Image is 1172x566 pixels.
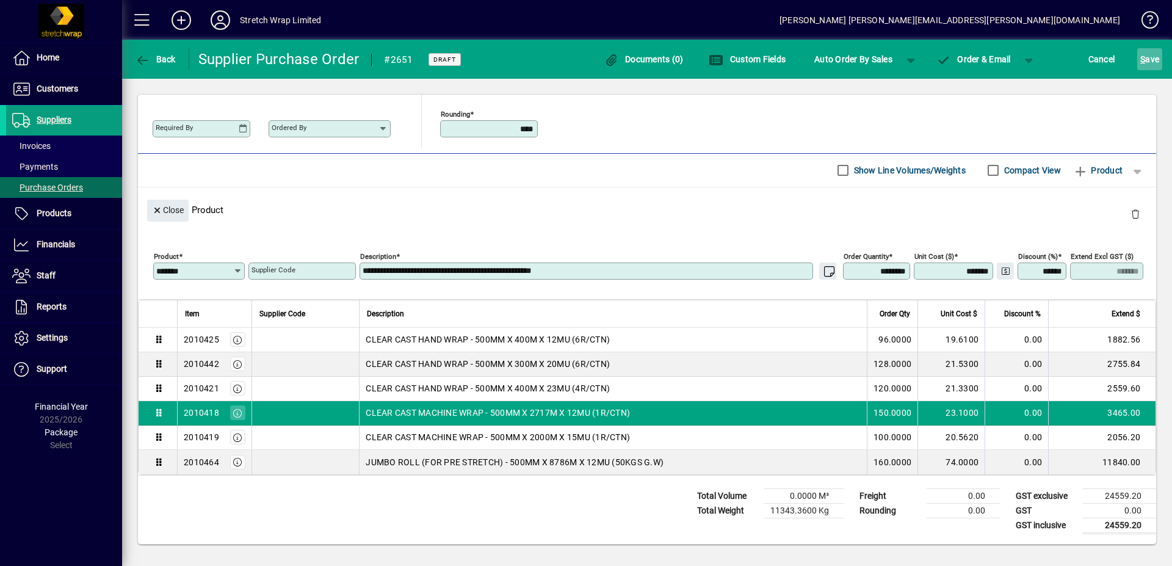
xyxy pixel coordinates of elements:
a: Products [6,198,122,229]
a: Home [6,43,122,73]
td: 2559.60 [1048,377,1156,401]
mat-label: Unit Cost ($) [914,252,954,260]
td: 0.00 [985,377,1048,401]
span: Invoices [12,141,51,151]
span: Products [37,208,71,218]
span: Supplier Code [259,307,305,321]
span: Support [37,364,67,374]
button: Product [1067,159,1129,181]
td: 20.5620 [917,426,985,450]
span: Purchase Orders [12,183,83,192]
td: 19.6100 [917,328,985,352]
div: Stretch Wrap Limited [240,10,322,30]
td: 24559.20 [1083,518,1156,533]
td: Total Volume [691,488,764,503]
a: Payments [6,156,122,177]
td: 128.0000 [867,352,917,377]
button: Cancel [1085,48,1118,70]
td: 100.0000 [867,426,917,450]
td: GST [1010,503,1083,518]
span: Item [185,307,200,321]
button: Documents (0) [601,48,687,70]
mat-label: Ordered by [272,123,306,132]
a: Staff [6,261,122,291]
span: Home [37,53,59,62]
mat-label: Supplier Code [251,266,295,274]
td: GST inclusive [1010,518,1083,533]
span: Product [1073,161,1123,180]
button: Profile [201,9,240,31]
td: 0.00 [985,352,1048,377]
mat-label: Extend excl GST ($) [1071,252,1134,260]
span: CLEAR CAST HAND WRAP - 500MM X 400M X 23MU (4R/CTN) [366,382,610,394]
a: Invoices [6,136,122,156]
mat-label: Required by [156,123,193,132]
a: Financials [6,230,122,260]
span: Staff [37,270,56,280]
span: Documents (0) [604,54,684,64]
td: 24559.20 [1083,488,1156,503]
span: Settings [37,333,68,343]
div: 2010425 [184,333,219,346]
span: Payments [12,162,58,172]
td: 120.0000 [867,377,917,401]
a: Reports [6,292,122,322]
td: 96.0000 [867,328,917,352]
button: Save [1137,48,1162,70]
span: CLEAR CAST MACHINE WRAP - 500MM X 2000M X 15MU (1R/CTN) [366,431,630,443]
td: 0.00 [927,503,1000,518]
td: 0.0000 M³ [764,488,844,503]
span: Custom Fields [709,54,786,64]
td: 2755.84 [1048,352,1156,377]
td: 23.1000 [917,401,985,426]
span: CLEAR CAST HAND WRAP - 500MM X 400M X 12MU (6R/CTN) [366,333,610,346]
mat-label: Description [360,252,396,260]
span: Package [45,427,78,437]
div: #2651 [384,50,413,70]
span: CLEAR CAST MACHINE WRAP - 500MM X 2717M X 12MU (1R/CTN) [366,407,630,419]
label: Show Line Volumes/Weights [852,164,966,176]
div: 2010421 [184,382,219,394]
div: 2010418 [184,407,219,419]
button: Custom Fields [706,48,789,70]
span: Discount % [1004,307,1041,321]
button: Back [132,48,179,70]
td: 11343.3600 Kg [764,503,844,518]
span: S [1140,54,1145,64]
td: GST exclusive [1010,488,1083,503]
mat-label: Product [154,252,179,260]
td: 2056.20 [1048,426,1156,450]
td: 74.0000 [917,450,985,474]
a: Support [6,354,122,385]
span: CLEAR CAST HAND WRAP - 500MM X 300M X 20MU (6R/CTN) [366,358,610,370]
button: Auto Order By Sales [808,48,899,70]
span: Order Qty [880,307,910,321]
mat-label: Rounding [441,109,470,118]
td: 150.0000 [867,401,917,426]
span: Description [367,307,404,321]
app-page-header-button: Back [122,48,189,70]
a: Purchase Orders [6,177,122,198]
span: Financial Year [35,402,88,412]
td: 3465.00 [1048,401,1156,426]
button: Change Price Levels [997,263,1014,280]
button: Delete [1121,200,1150,229]
td: Freight [853,488,927,503]
a: Settings [6,323,122,354]
td: 0.00 [985,426,1048,450]
td: Rounding [853,503,927,518]
button: Close [147,200,189,222]
span: Auto Order By Sales [814,49,892,69]
span: Customers [37,84,78,93]
mat-label: Discount (%) [1018,252,1058,260]
span: Financials [37,239,75,249]
div: 2010442 [184,358,219,370]
button: Order & Email [930,48,1017,70]
span: Order & Email [936,54,1011,64]
div: Product [138,187,1156,232]
span: Draft [433,56,456,63]
a: Customers [6,74,122,104]
span: Close [152,200,184,220]
span: Unit Cost $ [941,307,977,321]
a: Knowledge Base [1132,2,1157,42]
